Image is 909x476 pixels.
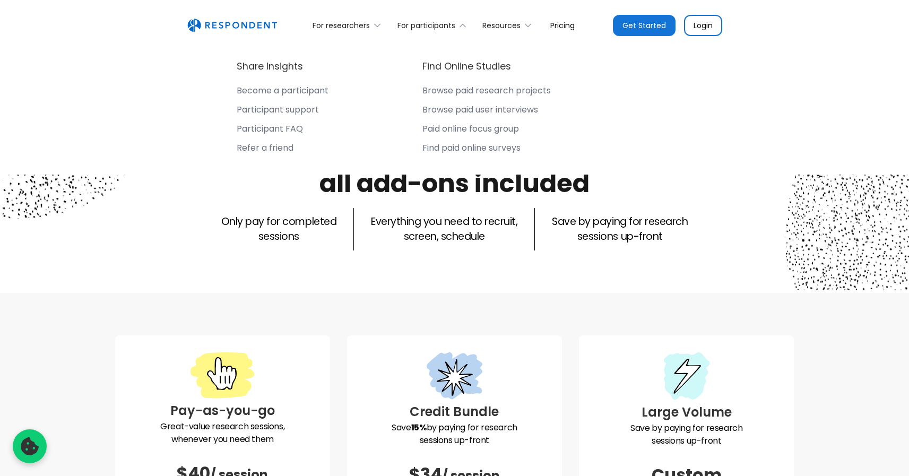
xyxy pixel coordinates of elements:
[411,421,427,434] strong: 15%
[422,124,519,134] div: Paid online focus group
[422,105,551,119] a: Browse paid user interviews
[124,420,322,446] p: Great-value research sessions, whenever you need them
[422,105,538,115] div: Browse paid user interviews
[397,20,455,31] div: For participants
[613,15,676,36] a: Get Started
[124,401,322,420] h3: Pay-as-you-go
[552,214,688,244] p: Save by paying for research sessions up-front
[422,143,551,158] a: Find paid online surveys
[482,20,521,31] div: Resources
[356,421,553,447] p: Save by paying for research sessions up-front
[313,20,370,31] div: For researchers
[422,85,551,100] a: Browse paid research projects
[587,403,785,422] h3: Large Volume
[237,143,293,153] div: Refer a friend
[307,13,391,38] div: For researchers
[237,85,328,100] a: Become a participant
[237,124,328,139] a: Participant FAQ
[356,402,553,421] h3: Credit Bundle
[237,124,303,134] div: Participant FAQ
[542,13,583,38] a: Pricing
[221,214,336,244] p: Only pay for completed sessions
[422,60,511,73] h4: Find Online Studies
[391,13,476,38] div: For participants
[237,105,328,119] a: Participant support
[237,143,328,158] a: Refer a friend
[237,85,328,96] div: Become a participant
[371,214,517,244] p: Everything you need to recruit, screen, schedule
[187,19,277,32] img: Untitled UI logotext
[477,13,542,38] div: Resources
[237,105,319,115] div: Participant support
[684,15,722,36] a: Login
[187,19,277,32] a: home
[237,60,303,73] h4: Share Insights
[422,143,521,153] div: Find paid online surveys
[422,124,551,139] a: Paid online focus group
[587,422,785,447] p: Save by paying for research sessions up-front
[422,85,551,96] div: Browse paid research projects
